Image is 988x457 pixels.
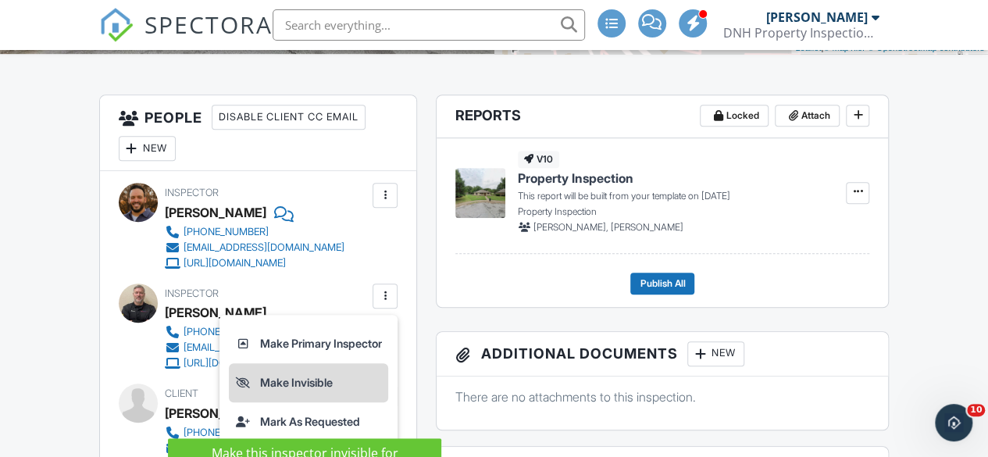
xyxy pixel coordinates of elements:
[823,43,865,52] a: © MapTiler
[229,363,388,402] a: Make Invisible
[967,404,985,416] span: 10
[184,357,286,370] div: [URL][DOMAIN_NAME]
[184,326,269,338] div: [PHONE_NUMBER]
[212,105,366,130] div: Disable Client CC Email
[100,95,417,171] h3: People
[935,404,972,441] iframe: Intercom live chat
[119,136,176,161] div: New
[165,240,344,255] a: [EMAIL_ADDRESS][DOMAIN_NAME]
[723,25,879,41] div: DNH Property Inspections PLLC
[184,257,286,270] div: [URL][DOMAIN_NAME]
[165,187,219,198] span: Inspector
[229,402,388,441] a: Mark As Requested
[165,402,266,425] div: [PERSON_NAME]
[144,8,273,41] span: SPECTORA
[165,441,344,456] a: [EMAIL_ADDRESS][DOMAIN_NAME]
[687,341,744,366] div: New
[165,201,266,224] div: [PERSON_NAME]
[165,355,344,371] a: [URL][DOMAIN_NAME]
[184,427,269,439] div: [PHONE_NUMBER]
[868,43,984,52] a: © OpenStreetMap contributors
[165,224,344,240] a: [PHONE_NUMBER]
[273,9,585,41] input: Search everything...
[455,388,869,405] p: There are no attachments to this inspection.
[165,287,219,299] span: Inspector
[184,341,344,354] div: [EMAIL_ADDRESS][DOMAIN_NAME]
[766,9,868,25] div: [PERSON_NAME]
[184,241,344,254] div: [EMAIL_ADDRESS][DOMAIN_NAME]
[99,21,273,54] a: SPECTORA
[184,226,269,238] div: [PHONE_NUMBER]
[165,255,344,271] a: [URL][DOMAIN_NAME]
[165,340,344,355] a: [EMAIL_ADDRESS][DOMAIN_NAME]
[165,387,198,399] span: Client
[184,442,344,455] div: [EMAIL_ADDRESS][DOMAIN_NAME]
[795,43,821,52] a: Leaflet
[165,324,344,340] a: [PHONE_NUMBER]
[437,332,888,377] h3: Additional Documents
[99,8,134,42] img: The Best Home Inspection Software - Spectora
[165,301,266,324] div: [PERSON_NAME]
[165,425,344,441] a: [PHONE_NUMBER]
[229,324,388,363] a: Make Primary Inspector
